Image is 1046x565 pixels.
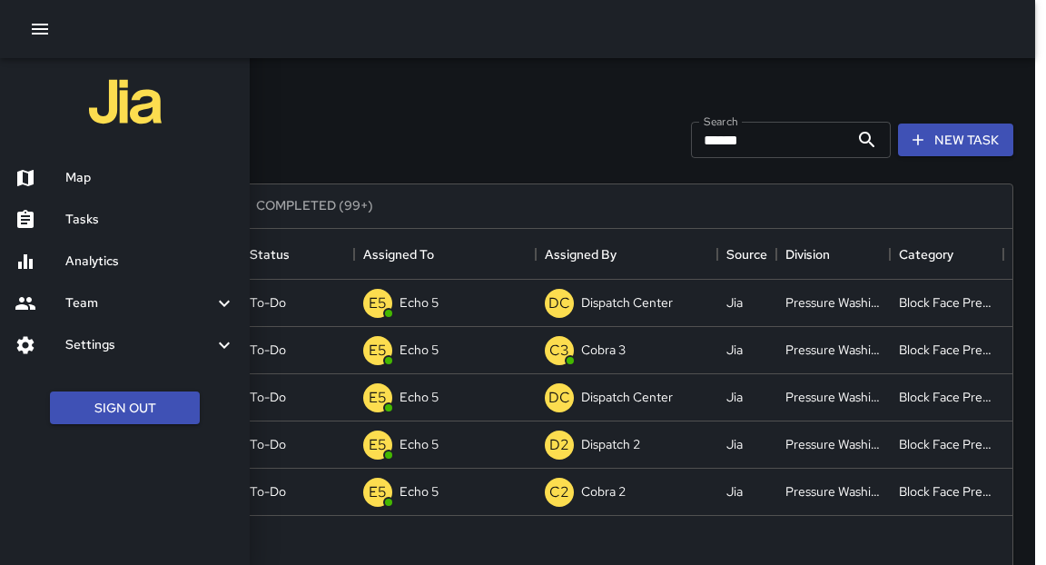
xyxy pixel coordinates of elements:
[65,293,213,313] h6: Team
[65,252,235,272] h6: Analytics
[65,335,213,355] h6: Settings
[89,65,162,138] img: jia-logo
[50,392,200,425] button: Sign Out
[65,168,235,188] h6: Map
[65,210,235,230] h6: Tasks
